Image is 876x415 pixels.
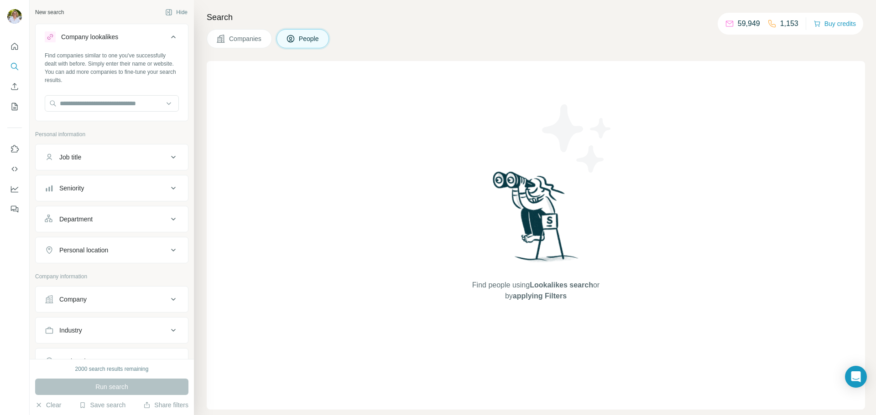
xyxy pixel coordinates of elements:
[229,34,262,43] span: Companies
[207,11,865,24] h4: Search
[59,153,81,162] div: Job title
[513,292,567,300] span: applying Filters
[7,58,22,75] button: Search
[7,98,22,115] button: My lists
[36,208,188,230] button: Department
[813,17,856,30] button: Buy credits
[489,169,584,271] img: Surfe Illustration - Woman searching with binoculars
[738,18,760,29] p: 59,949
[780,18,798,29] p: 1,153
[59,357,93,366] div: HQ location
[7,141,22,157] button: Use Surfe on LinkedIn
[36,350,188,372] button: HQ location
[35,8,64,16] div: New search
[7,78,22,95] button: Enrich CSV
[36,26,188,51] button: Company lookalikes
[36,288,188,310] button: Company
[35,130,188,138] p: Personal information
[45,51,179,84] div: Find companies similar to one you've successfully dealt with before. Simply enter their name or w...
[36,239,188,261] button: Personal location
[7,201,22,217] button: Feedback
[7,161,22,177] button: Use Surfe API
[159,5,194,19] button: Hide
[143,400,188,410] button: Share filters
[59,295,87,304] div: Company
[7,9,22,24] img: Avatar
[79,400,125,410] button: Save search
[75,365,149,373] div: 2000 search results remaining
[299,34,320,43] span: People
[35,400,61,410] button: Clear
[7,38,22,55] button: Quick start
[36,319,188,341] button: Industry
[61,32,118,41] div: Company lookalikes
[36,146,188,168] button: Job title
[7,181,22,197] button: Dashboard
[59,184,84,193] div: Seniority
[463,280,609,302] span: Find people using or by
[36,177,188,199] button: Seniority
[35,272,188,281] p: Company information
[59,246,108,255] div: Personal location
[59,326,82,335] div: Industry
[59,215,93,224] div: Department
[845,366,867,388] div: Open Intercom Messenger
[530,281,593,289] span: Lookalikes search
[536,97,618,179] img: Surfe Illustration - Stars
